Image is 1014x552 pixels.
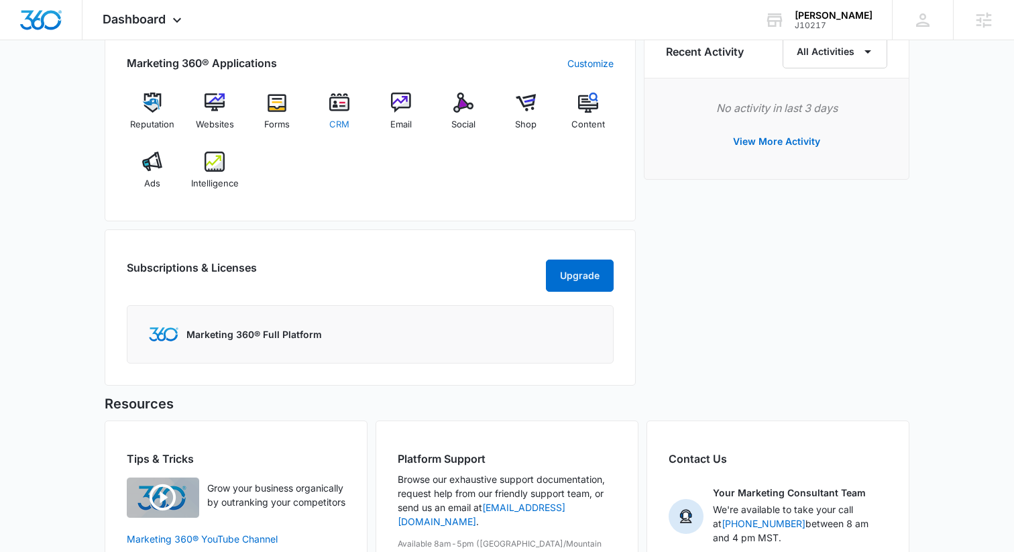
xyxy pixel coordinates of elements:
p: Your Marketing Consultant Team [713,486,866,500]
p: Marketing 360® Full Platform [186,327,322,341]
a: Intelligence [189,152,241,200]
h5: Resources [105,394,909,414]
a: Social [438,93,490,141]
span: Reputation [130,118,174,131]
span: Ads [144,177,160,190]
img: Quick Overview Video [127,478,199,518]
a: Shop [500,93,552,141]
a: Forms [251,93,303,141]
button: View More Activity [720,125,834,158]
a: Marketing 360® YouTube Channel [127,532,345,546]
div: account name [795,10,872,21]
span: Content [571,118,605,131]
span: CRM [329,118,349,131]
p: We're available to take your call at between 8 am and 4 pm MST. [713,502,887,545]
h2: Subscriptions & Licenses [127,260,257,286]
button: Upgrade [546,260,614,292]
span: Intelligence [191,177,239,190]
a: Websites [189,93,241,141]
button: All Activities [783,35,887,68]
a: Content [562,93,614,141]
span: Forms [264,118,290,131]
p: Browse our exhaustive support documentation, request help from our friendly support team, or send... [398,472,616,529]
span: Social [451,118,475,131]
h2: Marketing 360® Applications [127,55,277,71]
a: Customize [567,56,614,70]
a: Email [376,93,427,141]
div: account id [795,21,872,30]
p: Grow your business organically by outranking your competitors [207,481,345,509]
h6: Recent Activity [666,44,744,60]
a: Reputation [127,93,178,141]
span: Dashboard [103,12,166,26]
span: Shop [515,118,537,131]
a: [PHONE_NUMBER] [722,518,805,529]
h2: Tips & Tricks [127,451,345,467]
a: CRM [313,93,365,141]
h2: Contact Us [669,451,887,467]
p: No activity in last 3 days [666,100,887,116]
h2: Platform Support [398,451,616,467]
a: Ads [127,152,178,200]
img: Your Marketing Consultant Team [669,499,703,534]
span: Websites [196,118,234,131]
img: Marketing 360 Logo [149,327,178,341]
span: Email [390,118,412,131]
